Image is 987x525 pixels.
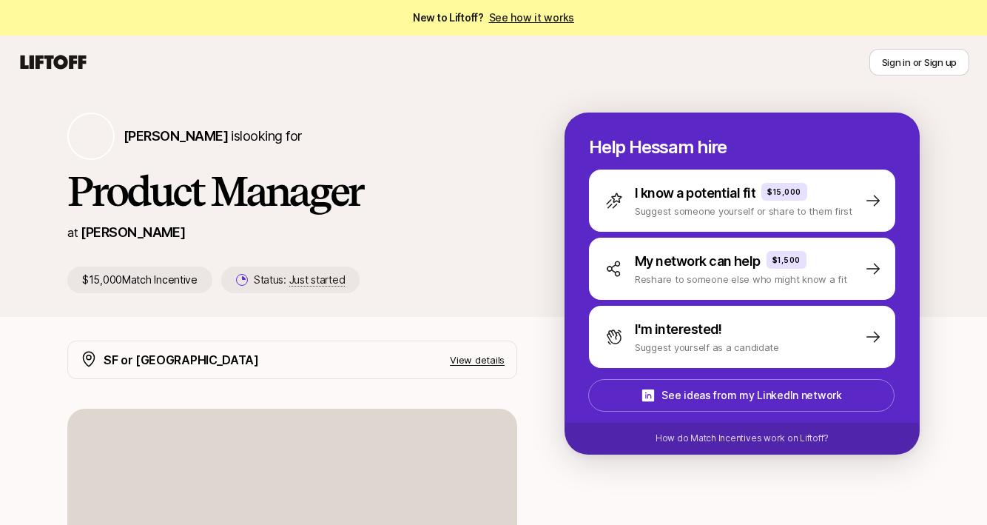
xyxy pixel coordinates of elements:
[450,352,505,367] p: View details
[124,126,301,147] p: is looking for
[635,251,761,272] p: My network can help
[67,223,78,242] p: at
[589,137,895,158] p: Help Hessam hire
[661,387,841,404] p: See ideas from my LinkedIn network
[635,204,852,218] p: Suggest someone yourself or share to them first
[104,350,259,369] p: SF or [GEOGRAPHIC_DATA]
[767,186,801,198] p: $15,000
[635,183,755,204] p: I know a potential fit
[124,128,228,144] span: [PERSON_NAME]
[289,273,346,287] span: Just started
[635,340,779,355] p: Suggest yourself as a candidate
[67,169,517,213] h1: Product Manager
[81,224,185,240] a: [PERSON_NAME]
[413,9,574,27] span: New to Liftoff?
[656,432,829,445] p: How do Match Incentives work on Liftoff?
[635,319,722,340] p: I'm interested!
[67,267,212,293] p: $15,000 Match Incentive
[489,11,575,24] a: See how it works
[772,254,801,266] p: $1,500
[254,271,345,289] p: Status:
[588,379,895,412] button: See ideas from my LinkedIn network
[635,272,847,287] p: Reshare to someone else who might know a fit
[869,49,969,76] button: Sign in or Sign up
